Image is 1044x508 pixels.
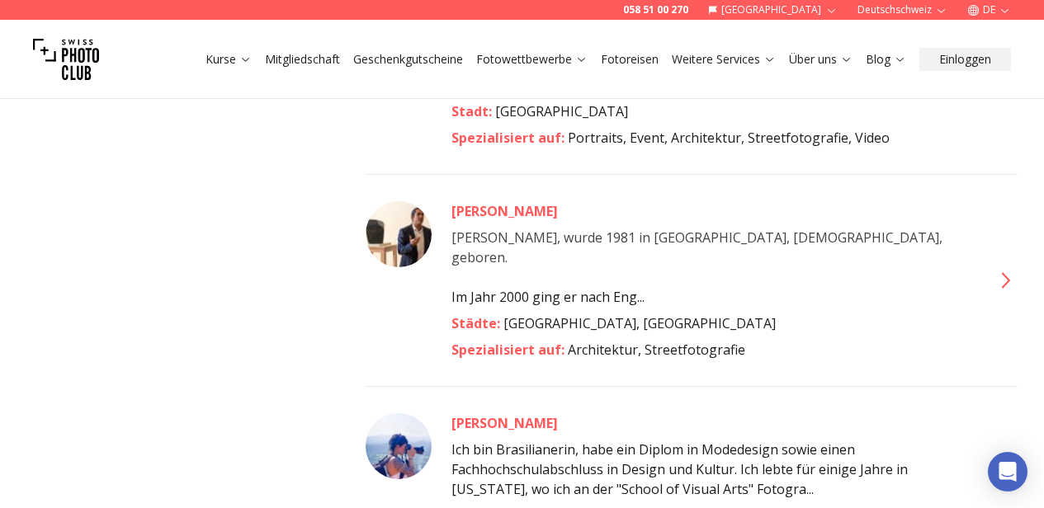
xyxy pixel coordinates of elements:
span: Ich bin Brasilianerin, habe ein Diplom in Modedesign sowie einen Fachhochschulabschluss in Design... [451,440,908,498]
button: Fotowettbewerbe [470,48,594,71]
a: Geschenkgutscheine [353,51,463,68]
button: Weitere Services [665,48,782,71]
button: Geschenkgutscheine [347,48,470,71]
button: Über uns [782,48,859,71]
div: Portraits, Event, Architektur, Streetfotografie, Video [451,128,971,148]
span: Spezialisiert auf : [451,341,568,359]
a: [PERSON_NAME] [451,201,971,221]
a: [PERSON_NAME] [451,413,971,433]
a: Über uns [789,51,853,68]
div: Architektur, Streetfotografie [451,340,971,360]
a: Kurse [205,51,252,68]
a: 058 51 00 270 [623,3,688,16]
button: Kurse [199,48,258,71]
img: Duilio A. Martins [366,201,432,267]
span: [PERSON_NAME], wurde 1981 in [GEOGRAPHIC_DATA], [DEMOGRAPHIC_DATA], geboren. [451,228,942,266]
div: [GEOGRAPHIC_DATA] [451,101,971,121]
button: Blog [859,48,913,71]
div: [GEOGRAPHIC_DATA], [GEOGRAPHIC_DATA] [451,313,971,333]
a: Fotoreisen [601,51,659,68]
span: Stadt : [451,102,495,120]
a: Fotowettbewerbe [476,51,588,68]
img: Fabiana Nunes [366,413,432,479]
span: Städte : [451,314,503,332]
span: Im Jahr 2000 ging er nach Eng... [451,228,971,306]
a: Weitere Services [672,51,776,68]
a: Mitgliedschaft [265,51,340,68]
img: Swiss photo club [33,26,99,92]
button: Einloggen [919,48,1011,71]
div: Open Intercom Messenger [988,452,1027,492]
span: Spezialisiert auf : [451,129,568,147]
button: Fotoreisen [594,48,665,71]
button: Mitgliedschaft [258,48,347,71]
a: Blog [866,51,906,68]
